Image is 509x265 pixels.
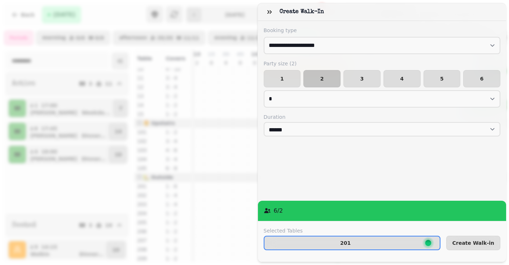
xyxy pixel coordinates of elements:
[446,236,500,250] button: Create Walk-in
[264,70,301,87] button: 1
[280,8,327,16] h3: Create Walk-in
[383,70,421,87] button: 4
[310,76,334,81] span: 2
[303,70,341,87] button: 2
[274,207,283,215] p: 6 / 2
[469,76,494,81] span: 6
[452,240,494,246] span: Create Walk-in
[270,76,295,81] span: 1
[343,70,381,87] button: 3
[264,113,501,121] label: Duration
[350,76,374,81] span: 3
[264,60,501,67] label: Party size ( 2 )
[463,70,500,87] button: 6
[264,27,501,34] label: Booking type
[390,76,414,81] span: 4
[430,76,455,81] span: 5
[424,70,461,87] button: 5
[264,236,440,250] button: 201
[264,227,440,234] label: Selected Tables
[340,240,351,246] p: 201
